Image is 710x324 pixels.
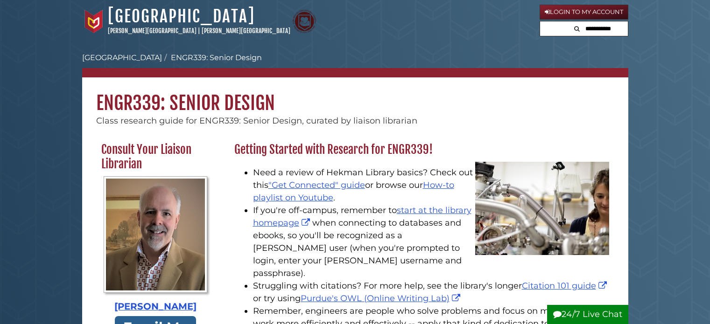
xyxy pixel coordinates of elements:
[101,176,210,314] a: Profile Photo [PERSON_NAME]
[253,205,471,228] a: start at the library homepage
[108,6,255,27] a: [GEOGRAPHIC_DATA]
[230,142,614,157] h2: Getting Started with Research for ENGR339!
[253,280,609,305] li: Struggling with citations? For more help, see the library's longer or try using
[293,10,316,33] img: Calvin Theological Seminary
[574,26,580,32] i: Search
[101,300,210,314] div: [PERSON_NAME]
[82,10,105,33] img: Calvin University
[571,21,583,34] button: Search
[540,5,628,20] a: Login to My Account
[104,176,207,293] img: Profile Photo
[301,293,463,303] a: Purdue's OWL (Online Writing Lab)
[202,27,290,34] a: [PERSON_NAME][GEOGRAPHIC_DATA]
[171,53,262,62] a: ENGR339: Senior Design
[82,77,628,115] h1: ENGR339: Senior Design
[82,53,162,62] a: [GEOGRAPHIC_DATA]
[522,281,609,291] a: Citation 101 guide
[82,52,628,77] nav: breadcrumb
[253,180,454,203] a: How-to playlist on Youtube
[198,27,200,34] span: |
[97,142,215,172] h2: Consult Your Liaison Librarian
[253,204,609,280] li: If you're off-campus, remember to when connecting to databases and ebooks, so you'll be recognize...
[253,166,609,204] li: Need a review of Hekman Library basics? Check out this or browse our .
[108,27,197,34] a: [PERSON_NAME][GEOGRAPHIC_DATA]
[268,180,365,190] a: "Get Connected" guide
[547,305,628,324] button: 24/7 Live Chat
[96,116,417,126] span: Class research guide for ENGR339: Senior Design, curated by liaison librarian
